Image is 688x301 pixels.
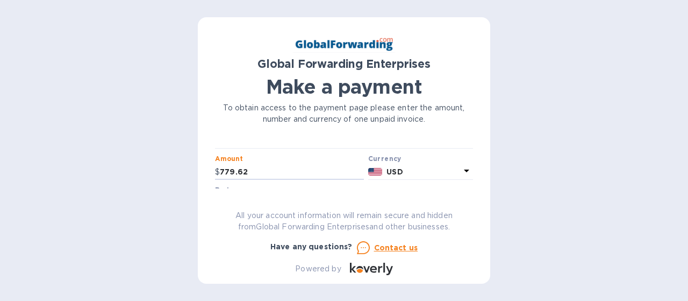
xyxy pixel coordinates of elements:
[215,166,220,178] p: $
[374,243,418,252] u: Contact us
[386,167,403,176] b: USD
[270,242,353,251] b: Have any questions?
[368,168,383,176] img: USD
[215,75,473,98] h1: Make a payment
[215,210,473,233] p: All your account information will remain secure and hidden from Global Forwarding Enterprises and...
[295,263,341,275] p: Powered by
[220,164,364,180] input: 0.00
[368,155,402,163] b: Currency
[215,156,242,163] label: Amount
[215,102,473,125] p: To obtain access to the payment page please enter the amount, number and currency of one unpaid i...
[215,187,264,193] label: Business name
[257,57,431,71] b: Global Forwarding Enterprises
